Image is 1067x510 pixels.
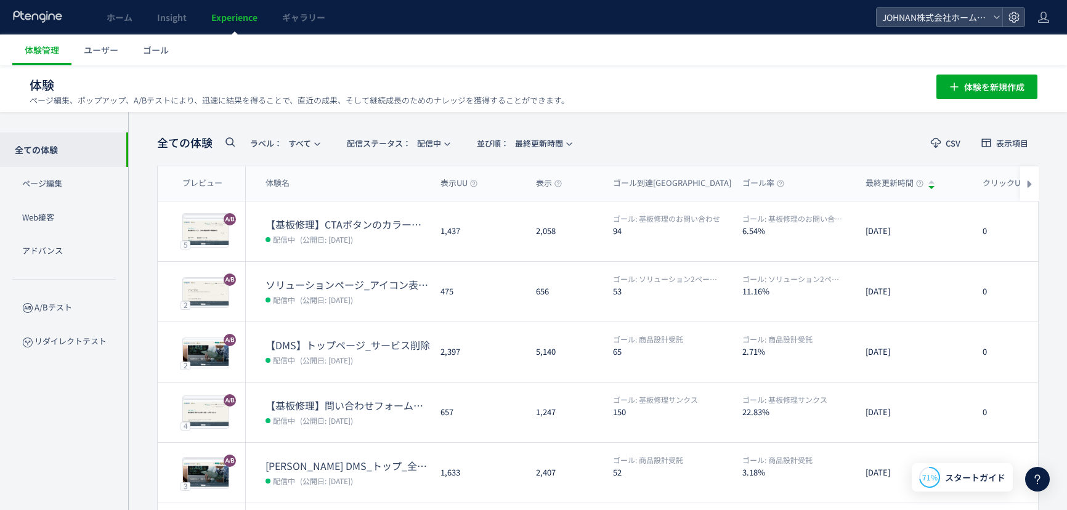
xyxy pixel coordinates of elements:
dt: 【基板修理】CTAボタンのカラー変更② [266,217,431,232]
dt: 53 [613,285,732,297]
span: 表示項目 [996,139,1028,147]
div: [DATE] [856,322,973,382]
div: 4 [181,421,190,430]
dt: ソリューションページ_アイコン表示変更 [266,278,431,292]
dt: 22.83% [742,406,856,418]
span: 最終更新時間 [866,177,923,189]
div: 1,437 [431,201,526,261]
span: クリックUU [983,177,1036,189]
div: 1,633 [431,443,526,503]
span: 最終更新時間 [477,133,563,153]
div: [DATE] [856,443,973,503]
div: 2 [181,361,190,370]
button: ラベル：すべて [240,133,329,153]
span: ギャラリー [282,11,325,23]
span: ソリューション2ページ目 [742,273,845,284]
span: 商品設計受託 [613,334,683,344]
span: プレビュー [182,177,222,189]
span: 配信中 [347,133,441,153]
dt: 150 [613,406,732,418]
div: [DATE] [856,262,973,322]
dt: 2.71% [742,346,856,357]
span: 体験名 [266,177,290,189]
span: 配信中 [273,293,295,306]
span: ホーム [107,11,132,23]
button: CSV [920,133,971,153]
span: ゴール [143,44,169,56]
dt: 6.54% [742,225,856,237]
span: (公開日: [DATE]) [300,476,353,486]
div: 475 [431,262,526,322]
dt: 3.18% [742,466,856,478]
dt: 65 [613,346,732,357]
span: 基板修理サンクス [613,394,698,405]
span: ソリューション2ページ目 [613,273,721,284]
dt: 94 [613,225,732,237]
span: (公開日: [DATE]) [300,355,353,365]
span: 体験を新規作成 [964,75,1024,99]
span: 配信中 [273,414,295,426]
div: [DATE] [856,382,973,442]
span: 商品設計受託 [613,455,683,465]
span: ラベル： [250,137,282,149]
span: 全ての体験 [157,135,213,151]
span: 配信中 [273,354,295,366]
span: 商品設計受託 [742,334,813,344]
span: 表示UU [440,177,477,189]
button: 並び順：最終更新時間 [466,133,581,153]
span: 配信中 [273,474,295,487]
span: 商品設計受託 [742,455,813,465]
span: ゴール率 [742,177,784,189]
span: CSV [946,139,960,147]
span: ゴール到達[GEOGRAPHIC_DATA] [613,177,741,189]
dt: 【基板修理】問い合わせフォームのコンテンツ数の最適化 [266,399,431,413]
span: (公開日: [DATE]) [300,234,353,245]
span: 71% [922,472,938,482]
span: Experience [211,11,258,23]
span: 基板修理サンクス [742,394,827,405]
div: 2,407 [526,443,603,503]
dt: 11.16% [742,285,856,297]
dt: JOHNAN DMS_トップ_全サービスコンテンツ掲載 [266,459,431,473]
div: [DATE] [856,201,973,261]
h1: 体験 [30,76,909,94]
span: 基板修理のお問い合わせ [613,213,720,224]
span: ユーザー [84,44,118,56]
p: ページ編集、ポップアップ、A/Bテストにより、迅速に結果を得ることで、直近の成果、そして継続成長のためのナレッジを獲得することができます。 [30,95,569,106]
span: (公開日: [DATE]) [300,294,353,305]
button: 表示項目 [971,133,1039,153]
div: 656 [526,262,603,322]
div: 657 [431,382,526,442]
div: 5 [181,240,190,249]
span: 体験管理 [25,44,59,56]
span: Insight [157,11,187,23]
span: 基板修理のお問い合わせ [742,213,845,224]
span: 並び順： [477,137,509,149]
span: (公開日: [DATE]) [300,415,353,426]
div: 1,247 [526,382,603,442]
button: 体験を新規作成 [936,75,1037,99]
div: 3 [181,482,190,490]
div: 2 [181,301,190,309]
span: スタートガイド [945,471,1005,484]
dt: 52 [613,466,732,478]
div: 2,058 [526,201,603,261]
div: 2,397 [431,322,526,382]
span: 表示 [536,177,562,189]
span: 配信ステータス​： [347,137,411,149]
div: 5,140 [526,322,603,382]
span: すべて [250,133,311,153]
dt: 【DMS】トップページ_サービス削除 [266,338,431,352]
span: JOHNAN株式会社ホームページ [878,8,988,26]
span: 配信中 [273,233,295,245]
button: 配信ステータス​：配信中 [336,133,459,153]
